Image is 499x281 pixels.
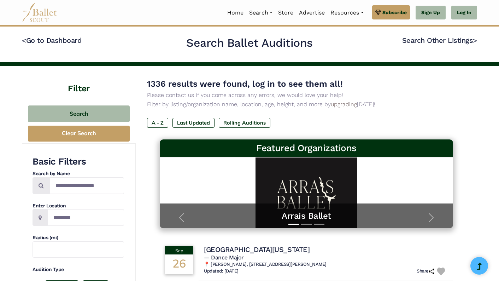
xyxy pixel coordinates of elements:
[402,36,477,45] a: Search Other Listings>
[165,254,193,274] div: 26
[22,36,26,45] code: <
[33,156,124,168] h3: Basic Filters
[416,6,446,20] a: Sign Up
[204,268,239,274] h6: Updated: [DATE]
[219,118,270,128] label: Rolling Auditions
[147,91,466,100] p: Please contact us if you come across any errors, we would love your help!
[28,126,130,142] button: Clear Search
[417,268,434,274] h6: Share
[331,101,357,108] a: upgrading
[296,5,328,20] a: Advertise
[22,36,82,45] a: <Go to Dashboard
[165,246,193,254] div: Sep
[49,177,124,194] input: Search by names...
[224,5,246,20] a: Home
[204,245,310,254] h4: [GEOGRAPHIC_DATA][US_STATE]
[186,36,313,51] h2: Search Ballet Auditions
[33,234,124,241] h4: Radius (mi)
[288,220,299,228] button: Slide 1
[372,5,410,19] a: Subscribe
[314,220,324,228] button: Slide 3
[375,8,381,16] img: gem.svg
[167,211,446,222] a: Arrais Ballet
[172,118,215,128] label: Last Updated
[33,170,124,177] h4: Search by Name
[147,118,168,128] label: A - Z
[451,6,477,20] a: Log In
[165,142,447,154] h3: Featured Organizations
[22,66,136,95] h4: Filter
[33,266,124,273] h4: Audition Type
[275,5,296,20] a: Store
[382,8,407,16] span: Subscribe
[147,100,466,109] p: Filter by listing/organization name, location, age, height, and more by [DATE]!
[204,254,244,261] span: — Dance Major
[47,209,124,226] input: Location
[33,202,124,210] h4: Enter Location
[246,5,275,20] a: Search
[328,5,366,20] a: Resources
[301,220,312,228] button: Slide 2
[204,262,448,268] h6: 📍 [PERSON_NAME], [STREET_ADDRESS][PERSON_NAME]
[147,79,343,89] span: 1336 results were found, log in to see them all!
[473,36,477,45] code: >
[28,105,130,122] button: Search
